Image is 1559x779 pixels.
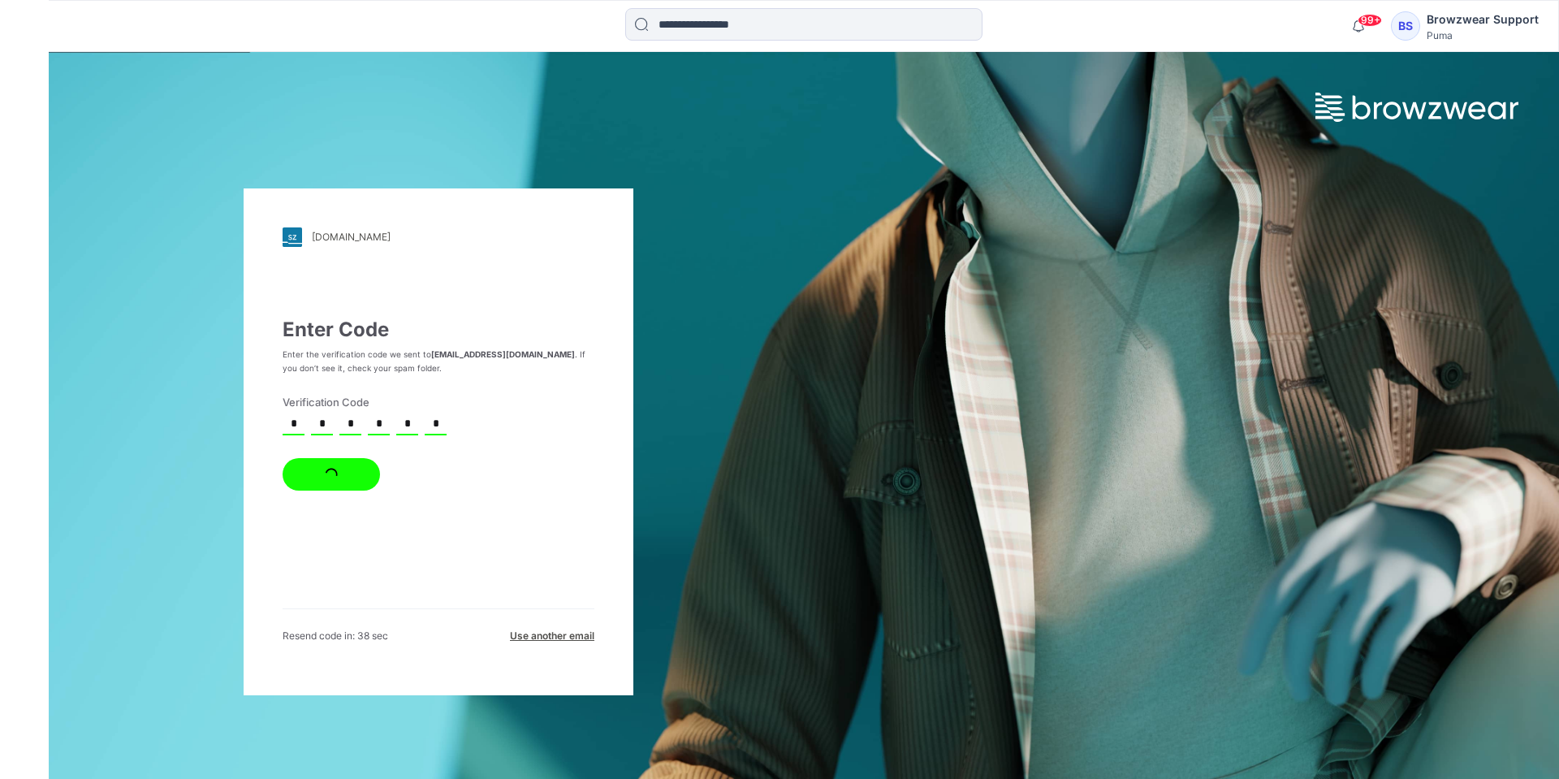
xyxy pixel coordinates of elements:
label: Verification Code [283,395,585,411]
span: 99+ [1358,14,1382,27]
span: 38 sec [357,630,388,642]
img: browzwear-logo.e42bd6dac1945053ebaf764b6aa21510.svg [1315,93,1518,122]
p: Enter the verification code we sent to . If you don’t see it, check your spam folder. [283,348,594,375]
div: BS [1391,11,1420,41]
strong: [EMAIL_ADDRESS][DOMAIN_NAME] [431,349,575,359]
h3: Enter Code [283,318,594,341]
div: [DOMAIN_NAME] [312,231,391,243]
div: Puma [1427,29,1539,41]
div: Browzwear Support [1427,10,1539,29]
img: stylezone-logo.562084cfcfab977791bfbf7441f1a819.svg [283,227,302,247]
a: [DOMAIN_NAME] [283,227,594,247]
div: Resend code in: [283,629,388,643]
div: Use another email [510,629,594,643]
